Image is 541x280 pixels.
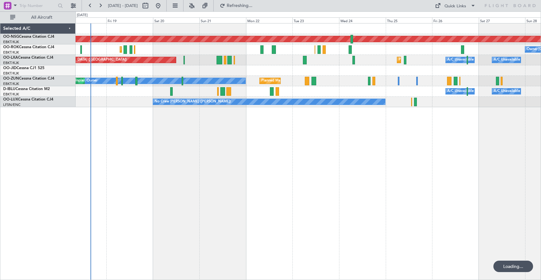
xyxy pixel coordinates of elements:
button: Quick Links [432,1,479,11]
div: Fri 26 [432,17,479,23]
a: LFSN/ENC [3,102,21,107]
span: D-IBLU [3,87,16,91]
div: Quick Links [444,3,466,10]
div: Tue 23 [292,17,339,23]
a: EBKT/KJK [3,40,19,44]
span: OO-NSG [3,35,19,39]
div: Planned Maint Kortrijk-[GEOGRAPHIC_DATA] [399,55,473,65]
a: EBKT/KJK [3,61,19,65]
div: A/C Unavailable [494,55,520,65]
a: D-IBLUCessna Citation M2 [3,87,50,91]
div: Planned Maint [GEOGRAPHIC_DATA] ([GEOGRAPHIC_DATA]) [27,55,127,65]
div: Sat 27 [479,17,525,23]
a: OO-LUXCessna Citation CJ4 [3,98,53,101]
div: Mon 22 [246,17,293,23]
a: EBKT/KJK [3,50,19,55]
span: OO-LXA [3,56,18,60]
a: OO-LXACessna Citation CJ4 [3,56,53,60]
a: OO-JIDCessna CJ1 525 [3,66,44,70]
span: OO-JID [3,66,17,70]
div: Thu 25 [386,17,432,23]
span: OO-ZUN [3,77,19,81]
div: No Crew [PERSON_NAME] ([PERSON_NAME]) [155,97,231,107]
a: EBKT/KJK [3,92,19,97]
span: [DATE] - [DATE] [108,3,138,9]
a: OO-ROKCessna Citation CJ4 [3,45,54,49]
span: Refreshing... [226,3,253,8]
a: OO-ZUNCessna Citation CJ4 [3,77,54,81]
div: Owner [87,76,97,86]
div: Planned Maint Kortrijk-[GEOGRAPHIC_DATA] [261,76,335,86]
span: All Aircraft [17,15,67,20]
span: OO-LUX [3,98,18,101]
div: Wed 24 [339,17,386,23]
div: Sat 20 [153,17,200,23]
div: Sun 21 [199,17,246,23]
button: Refreshing... [217,1,255,11]
input: Trip Number [19,1,56,10]
div: Thu 18 [60,17,107,23]
div: Loading... [493,261,533,272]
a: EBKT/KJK [3,71,19,76]
button: All Aircraft [7,12,69,23]
span: OO-ROK [3,45,19,49]
a: OO-NSGCessna Citation CJ4 [3,35,54,39]
div: Fri 19 [106,17,153,23]
a: EBKT/KJK [3,81,19,86]
div: [DATE] [77,13,88,18]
